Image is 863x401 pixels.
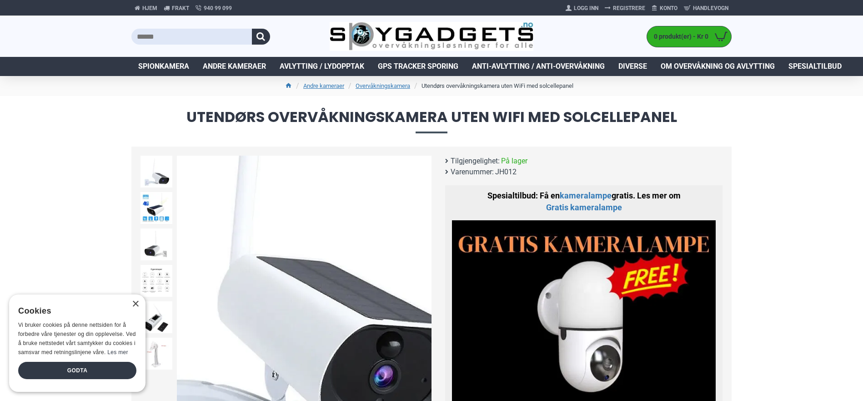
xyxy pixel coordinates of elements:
span: Spionkamera [138,61,189,72]
span: Diverse [618,61,647,72]
span: Andre kameraer [203,61,266,72]
a: Andre kameraer [196,57,273,76]
a: Diverse [612,57,654,76]
img: Utendørs overvåkningskamera uten WiFi med solcellepanel - SpyGadgets.no [140,301,172,333]
a: Spesialtilbud [782,57,848,76]
b: Tilgjengelighet: [451,156,500,167]
span: Konto [660,4,677,12]
img: Utendørs overvåkningskamera uten WiFi med solcellepanel - SpyGadgets.no [140,228,172,260]
span: 940 99 099 [204,4,232,12]
a: Handlevogn [681,1,732,15]
span: Avlytting / Lydopptak [280,61,364,72]
span: Anti-avlytting / Anti-overvåkning [472,61,605,72]
div: Close [132,301,139,308]
span: Logg Inn [574,4,598,12]
a: Logg Inn [562,1,602,15]
img: Utendørs overvåkningskamera uten WiFi med solcellepanel - SpyGadgets.no [140,338,172,370]
a: Om overvåkning og avlytting [654,57,782,76]
span: JH012 [495,167,517,178]
div: Next slide [416,275,431,291]
a: GPS Tracker Sporing [371,57,465,76]
img: Utendørs overvåkningskamera uten WiFi med solcellepanel - SpyGadgets.no [140,156,172,188]
a: Avlytting / Lydopptak [273,57,371,76]
div: Cookies [18,301,130,321]
span: GPS Tracker Sporing [378,61,458,72]
a: kameralampe [560,190,612,202]
img: Utendørs overvåkningskamera uten WiFi med solcellepanel - SpyGadgets.no [140,265,172,297]
a: Registrere [602,1,648,15]
a: Spionkamera [131,57,196,76]
a: Gratis kameralampe ved kjøp av ett overvåkningskamera [546,202,622,213]
a: Konto [648,1,681,15]
img: SpyGadgets.no [330,22,534,51]
span: Frakt [172,4,189,12]
img: Utendørs overvåkningskamera uten WiFi med solcellepanel - SpyGadgets.no [140,192,172,224]
span: På lager [501,156,527,167]
a: Overvåkningskamera [356,81,410,91]
span: 0 produkt(er) - Kr 0 [647,32,711,41]
span: Spesialtilbud: Få en gratis. Les mer om [487,191,681,212]
span: Hjem [142,4,157,12]
a: Andre kameraer [303,81,344,91]
a: Anti-avlytting / Anti-overvåkning [465,57,612,76]
span: Spesialtilbud [788,61,842,72]
span: Registrere [613,4,645,12]
span: Vi bruker cookies på denne nettsiden for å forbedre våre tjenester og din opplevelse. Ved å bruke... [18,322,136,355]
a: 0 produkt(er) - Kr 0 [647,26,731,47]
a: Les mer, opens a new window [107,349,128,355]
span: Om overvåkning og avlytting [661,61,775,72]
span: Handlevogn [693,4,728,12]
b: Varenummer: [451,167,494,178]
div: Godta [18,362,136,379]
span: Utendørs overvåkningskamera uten WiFi med solcellepanel [131,110,732,133]
div: Previous slide [177,275,193,291]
